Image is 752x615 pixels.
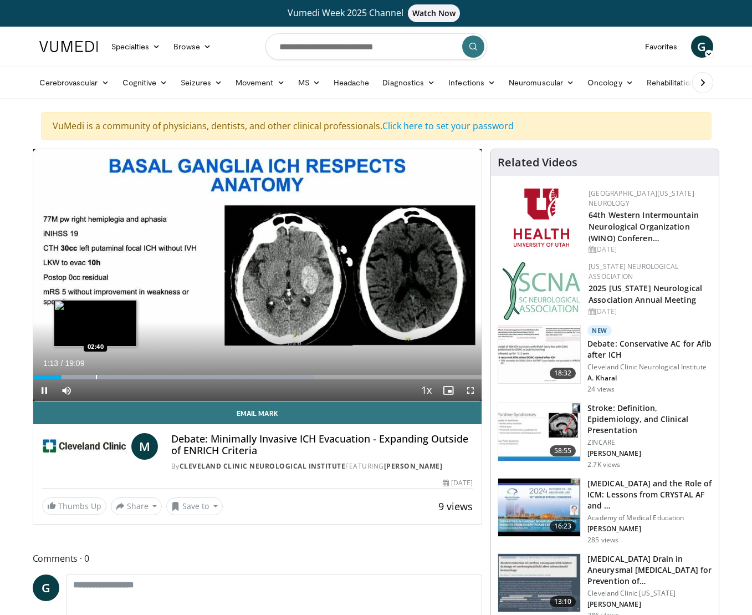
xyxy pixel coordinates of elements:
input: Search topics, interventions [265,33,487,60]
a: Specialties [105,35,167,58]
p: 24 views [587,385,615,394]
a: Cerebrovascular [33,72,116,94]
span: Watch Now [408,4,461,22]
button: Mute [55,379,78,401]
p: Cleveland Clinic Neurological Institute [587,363,712,372]
button: Enable picture-in-picture mode [437,379,459,401]
video-js: Video Player [33,149,482,402]
a: Click here to set your password [382,120,514,132]
span: / [61,359,63,368]
p: Academy of Medical Education [587,514,712,522]
img: f6362829-b0a3-407d-a044-59546adfd345.png.150x105_q85_autocrop_double_scale_upscale_version-0.2.png [514,189,569,247]
p: A. Kharal [587,374,712,383]
a: 18:32 New Debate: Conservative AC for Afib after ICH Cleveland Clinic Neurological Institute A. K... [498,325,712,394]
span: 9 views [438,500,473,513]
h3: Debate: Conservative AC for Afib after ICH [587,338,712,360]
button: Fullscreen [459,379,482,401]
a: Thumbs Up [42,497,106,515]
a: [US_STATE] Neurological Association [589,262,678,281]
a: G [33,575,59,601]
a: M [131,433,158,460]
img: b123db18-9392-45ae-ad1d-42c3758a27aa.jpg.150x105_q85_autocrop_double_scale_upscale_version-0.2.jpg [502,262,581,320]
a: Diagnostics [376,72,442,94]
span: 18:32 [550,368,576,379]
span: Vumedi Week 2025 Channel [288,7,465,19]
p: [PERSON_NAME] [587,525,712,533]
img: 26d5732c-95f1-4678-895e-01ffe56ce748.150x105_q85_crop-smart_upscale.jpg [498,403,580,461]
button: Pause [33,379,55,401]
span: 19:09 [65,359,84,368]
a: Rehabilitation [640,72,701,94]
a: 64th Western Intermountain Neurological Organization (WINO) Conferen… [589,210,699,243]
a: Oncology [581,72,640,94]
span: 58:55 [550,445,576,456]
a: Infections [442,72,502,94]
span: 13:10 [550,596,576,607]
a: Seizures [174,72,229,94]
a: G [691,35,713,58]
img: 516124b3-1236-44f8-a5da-d16569704871.150x105_q85_crop-smart_upscale.jpg [498,554,580,612]
a: MS [291,72,327,94]
a: Cognitive [116,72,175,94]
a: Favorites [638,35,684,58]
a: Email Mark [33,402,482,424]
h3: Stroke: Definition, Epidemiology, and Clinical Presentation [587,403,712,436]
div: VuMedi is a community of physicians, dentists, and other clinical professionals. [41,112,712,140]
a: [PERSON_NAME] [384,461,443,471]
p: [PERSON_NAME] [587,449,712,458]
div: [DATE] [589,307,710,317]
button: Save to [166,497,223,515]
img: VuMedi Logo [39,41,98,52]
span: 16:23 [550,521,576,532]
a: Browse [167,35,218,58]
div: [DATE] [589,245,710,255]
img: image.jpeg [54,300,137,347]
h4: Debate: Minimally Invasive ICH Evacuation - Expanding Outside of ENRICH Criteria [171,433,473,457]
p: 2.7K views [587,460,620,469]
img: 514e11ea-87f1-47fb-adb8-ddffea0a3059.150x105_q85_crop-smart_upscale.jpg [498,326,580,383]
div: Progress Bar [33,375,482,379]
a: Headache [327,72,376,94]
h4: Related Videos [498,156,577,169]
img: Cleveland Clinic Neurological Institute [42,433,127,460]
button: Playback Rate [415,379,437,401]
a: Neuromuscular [502,72,581,94]
a: Vumedi Week 2025 ChannelWatch Now [41,4,712,22]
a: Cleveland Clinic Neurological Institute [180,461,346,471]
a: 58:55 Stroke: Definition, Epidemiology, and Clinical Presentation ZINCARE [PERSON_NAME] 2.7K views [498,403,712,469]
p: Cleveland Clinic [US_STATE] [587,589,712,598]
span: Comments 0 [33,551,483,566]
p: 285 views [587,536,618,545]
h3: [MEDICAL_DATA] and the Role of ICM: Lessons from CRYSTAL AF and … [587,478,712,511]
span: 1:13 [43,359,58,368]
button: Share [111,497,162,515]
div: [DATE] [443,478,473,488]
p: [PERSON_NAME] [587,600,712,609]
a: 2025 [US_STATE] Neurological Association Annual Meeting [589,283,702,305]
a: [GEOGRAPHIC_DATA][US_STATE] Neurology [589,189,694,208]
img: 64538175-078f-408f-93bb-01b902d7e9f3.150x105_q85_crop-smart_upscale.jpg [498,479,580,536]
h3: [MEDICAL_DATA] Drain in Aneurysmal [MEDICAL_DATA] for Prevention of… [587,553,712,587]
a: Movement [229,72,291,94]
div: By FEATURING [171,461,473,471]
p: ZINCARE [587,438,712,447]
p: New [587,325,612,336]
a: 16:23 [MEDICAL_DATA] and the Role of ICM: Lessons from CRYSTAL AF and … Academy of Medical Educat... [498,478,712,545]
